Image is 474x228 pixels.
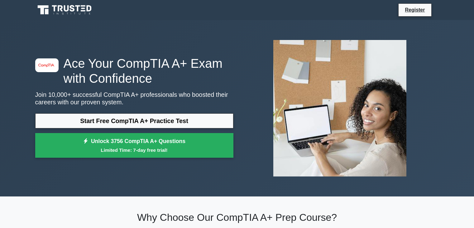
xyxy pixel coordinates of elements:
h2: Why Choose Our CompTIA A+ Prep Course? [35,211,439,223]
a: Start Free CompTIA A+ Practice Test [35,113,233,128]
small: Limited Time: 7-day free trial! [43,146,226,154]
h1: Ace Your CompTIA A+ Exam with Confidence [35,56,233,86]
a: Unlock 3756 CompTIA A+ QuestionsLimited Time: 7-day free trial! [35,133,233,158]
p: Join 10,000+ successful CompTIA A+ professionals who boosted their careers with our proven system. [35,91,233,106]
a: Register [401,6,429,14]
